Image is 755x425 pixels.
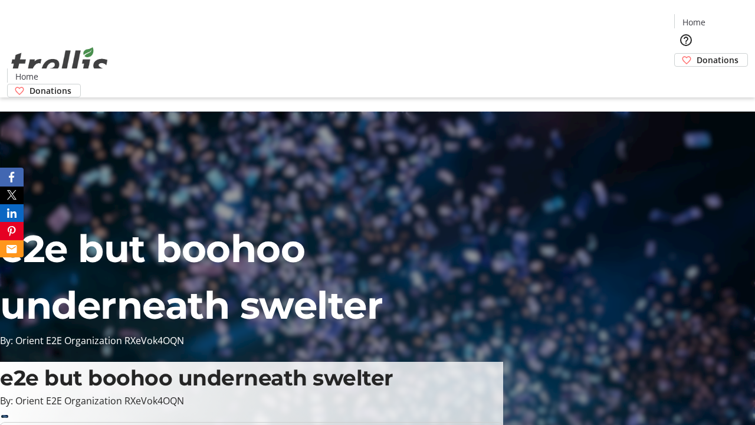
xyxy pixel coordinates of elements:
[697,54,738,66] span: Donations
[7,34,112,93] img: Orient E2E Organization RXeVok4OQN's Logo
[7,84,81,97] a: Donations
[674,28,698,52] button: Help
[29,84,71,97] span: Donations
[8,70,45,83] a: Home
[674,53,748,67] a: Donations
[15,70,38,83] span: Home
[682,16,705,28] span: Home
[675,16,713,28] a: Home
[674,67,698,90] button: Cart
